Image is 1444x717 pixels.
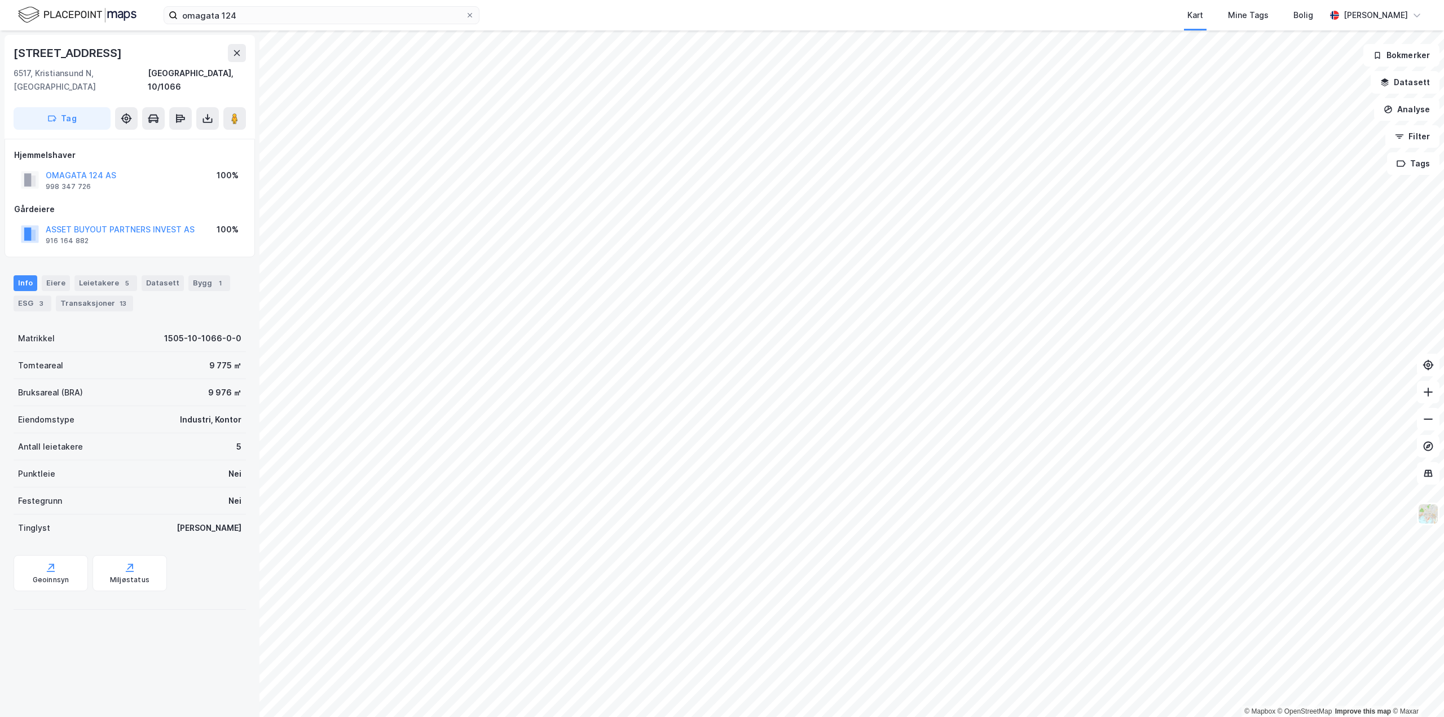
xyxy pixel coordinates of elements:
[18,359,63,372] div: Tomteareal
[110,575,149,584] div: Miljøstatus
[18,332,55,345] div: Matrikkel
[228,494,241,508] div: Nei
[1278,707,1332,715] a: OpenStreetMap
[1387,152,1439,175] button: Tags
[56,296,133,311] div: Transaksjoner
[14,203,245,216] div: Gårdeiere
[188,275,230,291] div: Bygg
[228,467,241,481] div: Nei
[74,275,137,291] div: Leietakere
[1385,125,1439,148] button: Filter
[18,467,55,481] div: Punktleie
[1388,663,1444,717] iframe: Chat Widget
[214,278,226,289] div: 1
[14,148,245,162] div: Hjemmelshaver
[1344,8,1408,22] div: [PERSON_NAME]
[178,7,465,24] input: Søk på adresse, matrikkel, gårdeiere, leietakere eller personer
[142,275,184,291] div: Datasett
[1371,71,1439,94] button: Datasett
[36,298,47,309] div: 3
[14,44,124,62] div: [STREET_ADDRESS]
[18,521,50,535] div: Tinglyst
[42,275,70,291] div: Eiere
[18,494,62,508] div: Festegrunn
[1228,8,1269,22] div: Mine Tags
[208,386,241,399] div: 9 976 ㎡
[14,275,37,291] div: Info
[1417,503,1439,525] img: Z
[18,5,137,25] img: logo.f888ab2527a4732fd821a326f86c7f29.svg
[46,182,91,191] div: 998 347 726
[1244,707,1275,715] a: Mapbox
[121,278,133,289] div: 5
[14,107,111,130] button: Tag
[1335,707,1391,715] a: Improve this map
[177,521,241,535] div: [PERSON_NAME]
[18,413,74,426] div: Eiendomstype
[1363,44,1439,67] button: Bokmerker
[14,67,148,94] div: 6517, Kristiansund N, [GEOGRAPHIC_DATA]
[148,67,246,94] div: [GEOGRAPHIC_DATA], 10/1066
[1293,8,1313,22] div: Bolig
[33,575,69,584] div: Geoinnsyn
[117,298,129,309] div: 13
[1187,8,1203,22] div: Kart
[164,332,241,345] div: 1505-10-1066-0-0
[217,223,239,236] div: 100%
[209,359,241,372] div: 9 775 ㎡
[18,440,83,454] div: Antall leietakere
[46,236,89,245] div: 916 164 882
[14,296,51,311] div: ESG
[18,386,83,399] div: Bruksareal (BRA)
[1374,98,1439,121] button: Analyse
[236,440,241,454] div: 5
[180,413,241,426] div: Industri, Kontor
[217,169,239,182] div: 100%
